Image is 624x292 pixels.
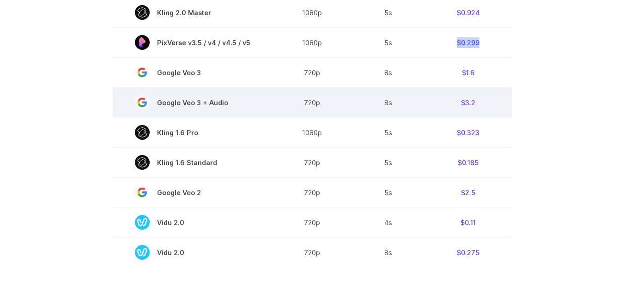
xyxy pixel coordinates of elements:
td: 720p [273,58,352,88]
td: $0.185 [425,148,512,178]
td: 8s [352,88,425,118]
span: Kling 2.0 Master [135,5,250,20]
td: 8s [352,238,425,268]
span: PixVerse v3.5 / v4 / v4.5 / v5 [135,35,250,50]
td: 5s [352,28,425,58]
td: 720p [273,238,352,268]
span: Vidu 2.0 [135,215,250,230]
td: 4s [352,208,425,238]
td: 720p [273,148,352,178]
span: Kling 1.6 Standard [135,155,250,170]
td: $2.5 [425,178,512,208]
td: $3.2 [425,88,512,118]
td: $0.323 [425,118,512,148]
td: 5s [352,148,425,178]
td: 5s [352,118,425,148]
td: $0.275 [425,238,512,268]
span: Vidu 2.0 [135,245,250,260]
td: 720p [273,208,352,238]
span: Kling 1.6 Pro [135,125,250,140]
td: 8s [352,58,425,88]
span: Google Veo 2 [135,185,250,200]
td: 720p [273,88,352,118]
td: 720p [273,178,352,208]
td: 1080p [273,118,352,148]
td: $0.11 [425,208,512,238]
span: Google Veo 3 + Audio [135,95,250,110]
td: 1080p [273,28,352,58]
td: $1.6 [425,58,512,88]
td: $0.299 [425,28,512,58]
td: 5s [352,178,425,208]
span: Google Veo 3 [135,65,250,80]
